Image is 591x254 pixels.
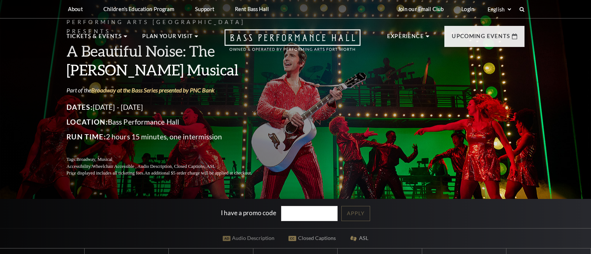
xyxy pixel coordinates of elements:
label: I have a promo code [221,209,276,217]
p: Upcoming Events [452,32,510,45]
span: Broadway, Musical [76,157,112,162]
p: 2 hours 15 minutes, one intermission [66,131,270,143]
p: Bass Performance Hall [66,116,270,128]
span: Dates: [66,103,93,111]
p: Tags: [66,156,270,163]
p: Experience [387,32,424,45]
span: Wheelchair Accessible , Audio Description, Closed Captions, ASL [92,164,215,169]
span: An additional $5 order charge will be applied at checkout. [144,170,252,176]
p: Accessibility: [66,163,270,170]
p: Price displayed includes all ticketing fees. [66,170,270,177]
h3: A Beautiful Noise: The [PERSON_NAME] Musical [66,41,270,79]
p: [DATE] - [DATE] [66,101,270,113]
p: Tickets & Events [66,32,122,45]
span: Location: [66,118,108,126]
p: Rent Bass Hall [235,6,269,12]
select: Select: [486,6,512,13]
p: Plan Your Visit [142,32,193,45]
p: Part of the [66,86,270,94]
p: Support [195,6,214,12]
span: Run Time: [66,132,106,141]
p: About [68,6,83,12]
p: Children's Education Program [103,6,174,12]
a: Broadway at the Bass Series presented by PNC Bank [91,87,215,94]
